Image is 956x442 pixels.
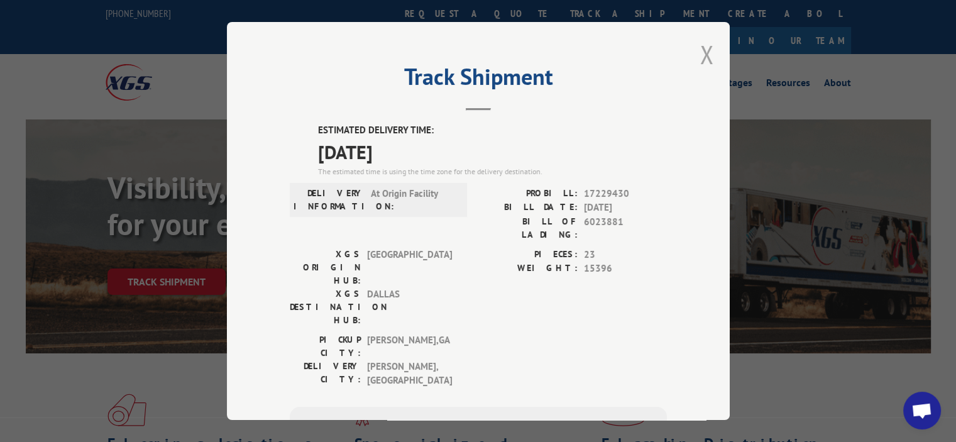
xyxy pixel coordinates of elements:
[478,215,578,241] label: BILL OF LADING:
[584,248,667,262] span: 23
[478,248,578,262] label: PIECES:
[903,392,941,429] div: Open chat
[584,262,667,276] span: 15396
[367,333,452,360] span: [PERSON_NAME] , GA
[584,201,667,215] span: [DATE]
[367,248,452,287] span: [GEOGRAPHIC_DATA]
[478,201,578,215] label: BILL DATE:
[318,138,667,166] span: [DATE]
[318,166,667,177] div: The estimated time is using the time zone for the delivery destination.
[478,262,578,276] label: WEIGHT:
[294,187,365,213] label: DELIVERY INFORMATION:
[290,248,361,287] label: XGS ORIGIN HUB:
[318,123,667,138] label: ESTIMATED DELIVERY TIME:
[367,287,452,327] span: DALLAS
[290,287,361,327] label: XGS DESTINATION HUB:
[478,187,578,201] label: PROBILL:
[290,333,361,360] label: PICKUP CITY:
[290,68,667,92] h2: Track Shipment
[700,38,714,71] button: Close modal
[367,360,452,388] span: [PERSON_NAME] , [GEOGRAPHIC_DATA]
[584,187,667,201] span: 17229430
[371,187,456,213] span: At Origin Facility
[290,360,361,388] label: DELIVERY CITY:
[584,215,667,241] span: 6023881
